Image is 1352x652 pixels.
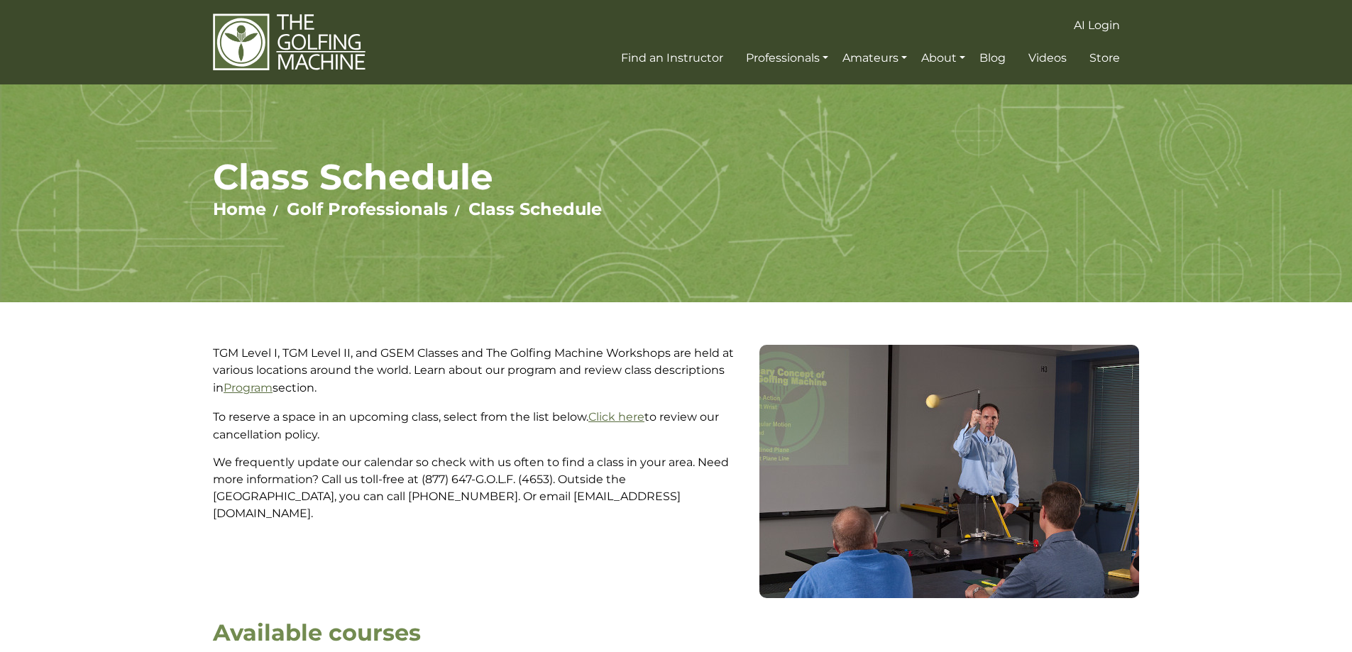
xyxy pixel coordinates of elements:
[213,345,749,397] p: TGM Level I, TGM Level II, and GSEM Classes and The Golfing Machine Workshops are held at various...
[224,381,273,394] a: Program
[1070,13,1123,38] a: AI Login
[1074,18,1120,32] span: AI Login
[213,454,749,522] p: We frequently update our calendar so check with us often to find a class in your area. Need more ...
[839,45,911,71] a: Amateurs
[213,13,366,72] img: The Golfing Machine
[621,51,723,65] span: Find an Instructor
[1086,45,1123,71] a: Store
[213,619,1139,646] h2: Available courses
[1025,45,1070,71] a: Videos
[213,155,1139,199] h1: Class Schedule
[1089,51,1120,65] span: Store
[468,199,602,219] a: Class Schedule
[918,45,969,71] a: About
[588,410,644,424] a: Click here
[976,45,1009,71] a: Blog
[742,45,832,71] a: Professionals
[213,199,266,219] a: Home
[1028,51,1067,65] span: Videos
[617,45,727,71] a: Find an Instructor
[213,408,749,443] p: To reserve a space in an upcoming class, select from the list below. to review our cancellation p...
[979,51,1006,65] span: Blog
[287,199,448,219] a: Golf Professionals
